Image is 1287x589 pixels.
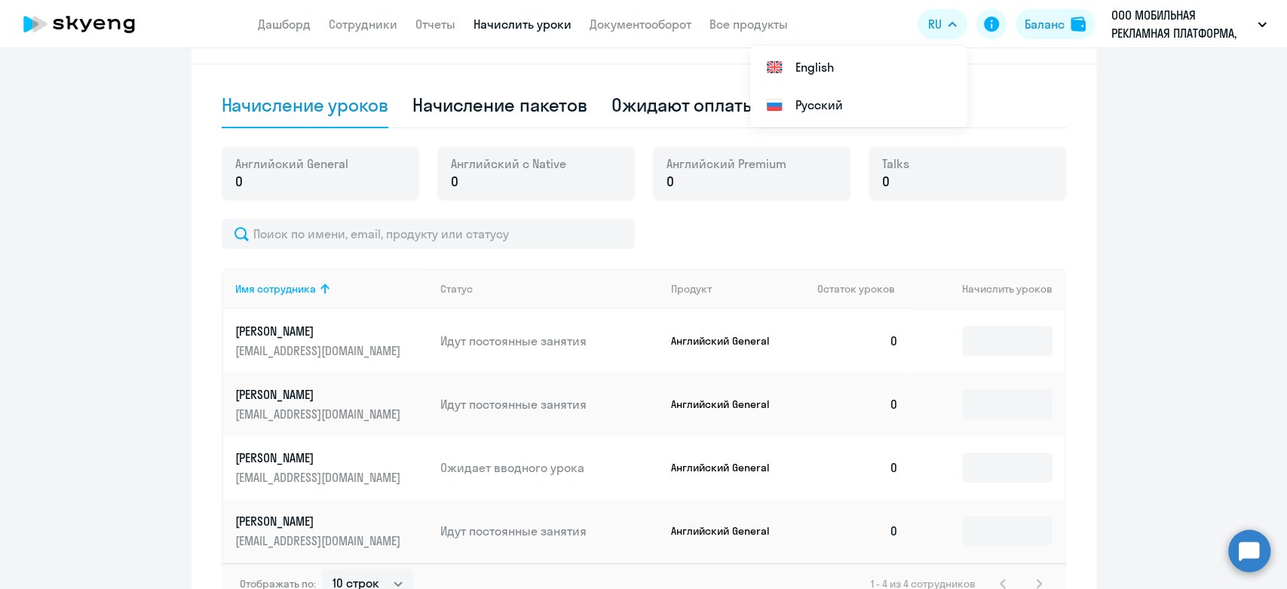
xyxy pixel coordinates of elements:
img: Русский [765,96,783,114]
span: RU [928,15,942,33]
a: [PERSON_NAME][EMAIL_ADDRESS][DOMAIN_NAME] [235,386,429,422]
span: Английский Premium [666,155,786,172]
p: Идут постоянные занятия [440,523,659,539]
th: Начислить уроков [910,268,1064,309]
a: Начислить уроки [473,17,571,32]
span: Остаток уроков [817,282,895,296]
div: Баланс [1025,15,1065,33]
td: 0 [805,373,911,436]
div: Продукт [671,282,712,296]
img: English [765,58,783,76]
p: [EMAIL_ADDRESS][DOMAIN_NAME] [235,406,404,422]
p: [PERSON_NAME] [235,513,404,529]
p: ООО МОБИЛЬНАЯ РЕКЛАМНАЯ ПЛАТФОРМА, Предоплата [1111,6,1252,42]
a: Дашборд [258,17,311,32]
span: 0 [451,172,458,192]
input: Поиск по имени, email, продукту или статусу [222,219,635,249]
a: Документооборот [590,17,691,32]
p: Идут постоянные занятия [440,333,659,349]
a: Отчеты [415,17,455,32]
a: Все продукты [709,17,788,32]
p: Идут постоянные занятия [440,396,659,413]
img: balance [1071,17,1086,32]
p: [EMAIL_ADDRESS][DOMAIN_NAME] [235,532,404,549]
p: Английский General [671,461,784,474]
p: [EMAIL_ADDRESS][DOMAIN_NAME] [235,342,404,359]
p: [PERSON_NAME] [235,449,404,466]
div: Остаток уроков [817,282,911,296]
p: Английский General [671,397,784,411]
ul: RU [750,45,967,127]
p: Английский General [671,334,784,348]
p: Английский General [671,524,784,538]
p: [PERSON_NAME] [235,323,404,339]
button: Балансbalance [1016,9,1095,39]
div: Имя сотрудника [235,282,316,296]
button: RU [918,9,967,39]
p: [PERSON_NAME] [235,386,404,403]
div: Статус [440,282,659,296]
td: 0 [805,436,911,499]
button: ООО МОБИЛЬНАЯ РЕКЛАМНАЯ ПЛАТФОРМА, Предоплата [1104,6,1274,42]
a: [PERSON_NAME][EMAIL_ADDRESS][DOMAIN_NAME] [235,449,429,486]
p: [EMAIL_ADDRESS][DOMAIN_NAME] [235,469,404,486]
a: [PERSON_NAME][EMAIL_ADDRESS][DOMAIN_NAME] [235,323,429,359]
div: Начисление пакетов [412,93,587,117]
span: Английский General [235,155,348,172]
a: Сотрудники [329,17,397,32]
span: Английский с Native [451,155,566,172]
div: Имя сотрудника [235,282,429,296]
span: 0 [235,172,243,192]
td: 0 [805,309,911,373]
span: Talks [882,155,909,172]
p: Ожидает вводного урока [440,459,659,476]
td: 0 [805,499,911,563]
div: Начисление уроков [222,93,388,117]
a: [PERSON_NAME][EMAIL_ADDRESS][DOMAIN_NAME] [235,513,429,549]
span: 0 [666,172,674,192]
div: Статус [440,282,473,296]
span: 0 [882,172,890,192]
div: Ожидают оплаты [611,93,755,117]
div: Продукт [671,282,805,296]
